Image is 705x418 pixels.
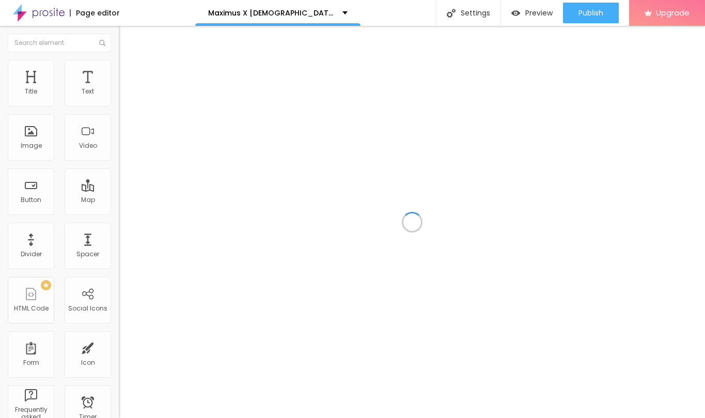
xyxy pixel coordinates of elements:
div: Spacer [76,251,99,258]
div: HTML Code [14,305,49,312]
div: Title [25,88,37,95]
div: Social Icons [68,305,107,312]
img: Icone [99,40,105,46]
button: Publish [563,3,619,23]
div: Button [21,196,41,204]
span: Preview [525,9,553,17]
div: Form [23,359,39,366]
span: Upgrade [656,8,690,17]
div: Image [21,142,42,149]
input: Search element [8,34,111,52]
p: Maximus X [DEMOGRAPHIC_DATA][MEDICAL_DATA] The Natural Way to Support [DEMOGRAPHIC_DATA] Vitality [208,9,335,17]
span: Publish [578,9,603,17]
div: Icon [81,359,95,366]
img: view-1.svg [511,9,520,18]
div: Text [82,88,94,95]
div: Page editor [70,9,120,17]
div: Video [79,142,97,149]
img: Icone [447,9,456,18]
button: Preview [501,3,563,23]
div: Divider [21,251,42,258]
div: Map [81,196,95,204]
